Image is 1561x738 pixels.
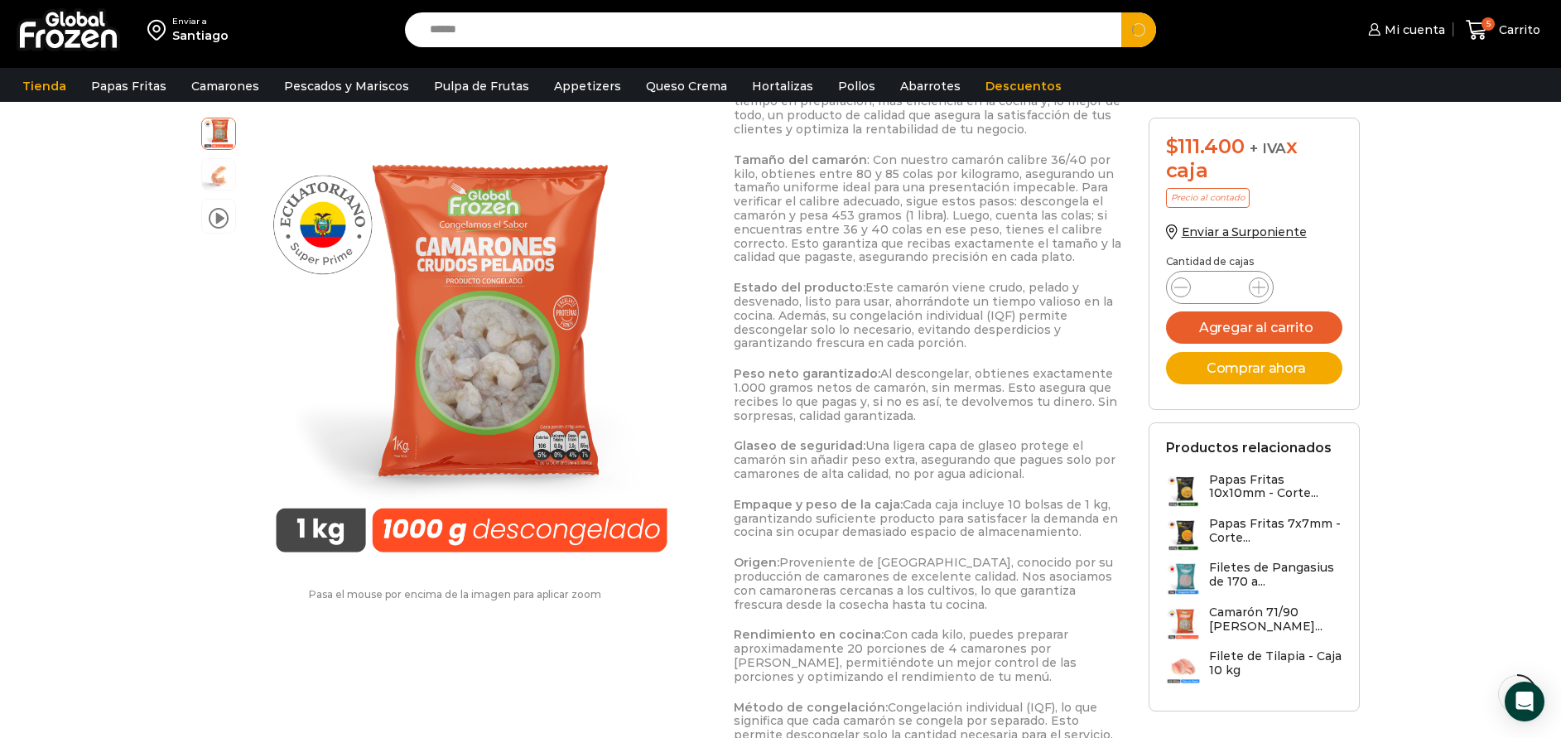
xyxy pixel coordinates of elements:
[1166,440,1332,456] h2: Productos relacionados
[1166,134,1178,158] span: $
[734,555,779,570] strong: Origen:
[734,152,867,167] strong: Tamaño del camarón
[734,498,1124,539] p: Cada caja incluye 10 bolsas de 1 kg, garantizando suficiente producto para satisfacer la demanda ...
[1121,12,1156,47] button: Search button
[734,367,1124,422] p: Al descongelar, obtienes exactamente 1.000 gramos netos de camarón, sin mermas. Esto asegura que ...
[734,438,865,453] strong: Glaseo de seguridad:
[183,70,267,102] a: Camarones
[1166,605,1343,641] a: Camarón 71/90 [PERSON_NAME]...
[744,70,821,102] a: Hortalizas
[1166,517,1343,552] a: Papas Fritas 7x7mm - Corte...
[83,70,175,102] a: Papas Fritas
[546,70,629,102] a: Appetizers
[977,70,1070,102] a: Descuentos
[1209,605,1343,634] h3: Camarón 71/90 [PERSON_NAME]...
[1166,352,1343,384] button: Comprar ahora
[734,439,1124,480] p: Una ligera capa de glaseo protege el camarón sin añadir peso extra, asegurando que pagues solo po...
[276,70,417,102] a: Pescados y Mariscos
[1364,13,1445,46] a: Mi cuenta
[1250,140,1286,157] span: + IVA
[1209,517,1343,545] h3: Papas Fritas 7x7mm - Corte...
[734,556,1124,611] p: Proveniente de [GEOGRAPHIC_DATA], conocido por su producción de camarones de excelente calidad. N...
[1166,135,1343,183] div: x caja
[734,281,1124,350] p: Este camarón viene crudo, pelado y desvenado, listo para usar, ahorrándote un tiempo valioso en l...
[1209,561,1343,589] h3: Filetes de Pangasius de 170 a...
[734,497,903,512] strong: Empaque y peso de la caja:
[1495,22,1540,38] span: Carrito
[1166,311,1343,344] button: Agregar al carrito
[1482,17,1495,31] span: 5
[1166,649,1343,685] a: Filete de Tilapia - Caja 10 kg
[202,116,235,149] span: PM04004040
[734,628,1124,683] p: Con cada kilo, puedes preparar aproximadamente 20 porciones de 4 camarones por [PERSON_NAME], per...
[734,366,880,381] strong: Peso neto garantizado:
[892,70,969,102] a: Abarrotes
[202,159,235,192] span: camaron-sin-cascara
[172,16,229,27] div: Enviar a
[1209,473,1343,501] h3: Papas Fritas 10x10mm - Corte...
[1505,682,1544,721] div: Open Intercom Messenger
[1166,256,1343,268] p: Cantidad de cajas
[201,589,709,601] p: Pasa el mouse por encima de la imagen para aplicar zoom
[1166,188,1250,208] p: Precio al contado
[1166,134,1245,158] bdi: 111.400
[734,280,865,295] strong: Estado del producto:
[1209,649,1343,678] h3: Filete de Tilapia - Caja 10 kg
[734,12,1124,137] p: Este camarón está diseñado para simplificar tu trabajo en la cocina. Sin necesidad de pelar ni de...
[147,16,172,44] img: address-field-icon.svg
[1166,473,1343,509] a: Papas Fritas 10x10mm - Corte...
[734,627,884,642] strong: Rendimiento en cocina:
[638,70,735,102] a: Queso Crema
[1462,11,1544,50] a: 5 Carrito
[426,70,537,102] a: Pulpa de Frutas
[734,153,1124,264] p: : Con nuestro camarón calibre 36/40 por kilo, obtienes entre 80 y 85 colas por kilogramo, asegura...
[1166,224,1307,239] a: Enviar a Surponiente
[172,27,229,44] div: Santiago
[734,700,888,715] strong: Método de congelación:
[830,70,884,102] a: Pollos
[1182,224,1307,239] span: Enviar a Surponiente
[1204,276,1236,299] input: Product quantity
[1166,561,1343,596] a: Filetes de Pangasius de 170 a...
[14,70,75,102] a: Tienda
[1380,22,1445,38] span: Mi cuenta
